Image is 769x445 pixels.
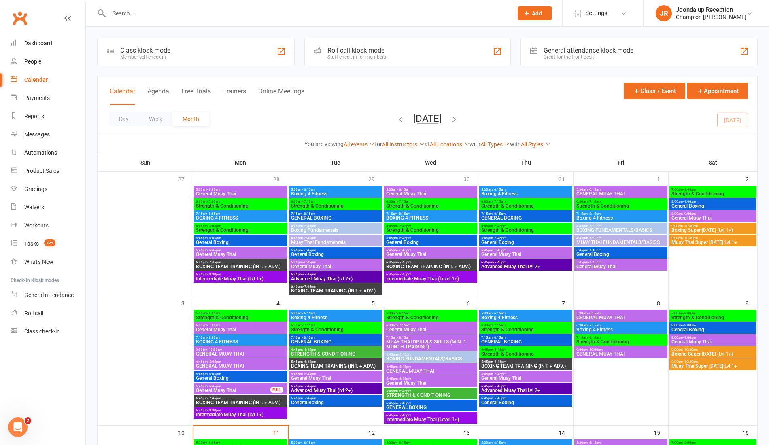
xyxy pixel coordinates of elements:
[195,311,285,315] span: 5:30am
[258,87,304,105] button: Online Meetings
[303,261,316,264] span: - 6:45pm
[195,248,285,252] span: 5:45pm
[398,353,411,356] span: - 5:45pm
[481,360,571,364] span: 5:45pm
[24,113,44,119] div: Reports
[208,224,221,228] span: - 5:45pm
[532,10,542,17] span: Add
[576,203,666,208] span: Strength & Conditioning
[11,53,85,71] a: People
[291,203,380,208] span: Strength & Conditioning
[588,188,601,191] span: - 6:15am
[181,87,211,105] button: Free Trials
[386,200,476,203] span: 6:30am
[24,186,47,192] div: Gradings
[493,248,506,252] span: - 6:45pm
[181,296,193,309] div: 3
[24,310,43,316] div: Roll call
[303,236,316,240] span: - 5:45pm
[303,348,316,352] span: - 5:45pm
[671,352,755,356] span: Boxing Super [DATE] (Lvl 1+)
[386,212,476,216] span: 7:15am
[386,248,476,252] span: 5:45pm
[109,112,139,126] button: Day
[208,261,221,264] span: - 7:45pm
[147,87,169,105] button: Agenda
[510,141,521,147] strong: with
[576,248,666,252] span: 5:45pm
[588,261,601,264] span: - 6:45pm
[11,180,85,198] a: Gradings
[683,324,696,327] span: - 9:00am
[24,40,52,47] div: Dashboard
[291,339,380,344] span: GENERAL BOXING
[291,288,380,293] span: BOXING TEAM TRAINING (INT. + ADV.)
[386,353,476,356] span: 4:45pm
[576,264,666,269] span: General Muay Thai
[302,311,315,315] span: - 6:15am
[397,212,410,216] span: - 8:15am
[195,360,285,364] span: 4:45pm
[291,336,380,339] span: 7:15am
[481,216,571,220] span: GENERAL BOXING
[671,224,755,228] span: 9:00am
[178,172,193,185] div: 27
[195,252,285,257] span: General Muay Thai
[671,188,755,191] span: 7:00am
[671,324,755,327] span: 8:00am
[656,5,672,21] div: JR
[671,339,755,344] span: General Muay Thai
[24,222,49,229] div: Workouts
[195,240,285,245] span: General Boxing
[576,240,666,245] span: MUAY THAI FUNDAMENTALS/BASICS
[24,76,48,83] div: Calendar
[576,188,666,191] span: 5:30am
[562,296,573,309] div: 7
[467,296,478,309] div: 6
[11,253,85,271] a: What's New
[576,352,666,356] span: GENERAL MUAY THAI
[493,324,506,327] span: - 7:15am
[481,264,571,269] span: Advanced Muay Thai Lvl 2+
[24,240,39,247] div: Tasks
[302,188,315,191] span: - 6:15am
[576,336,666,339] span: 7:15am
[576,311,666,315] span: 5:30am
[11,322,85,341] a: Class kiosk mode
[481,339,571,344] span: GENERAL BOXING
[669,154,757,171] th: Sat
[291,264,380,269] span: General Muay Thai
[493,311,506,315] span: - 6:15am
[683,236,698,240] span: - 10:30am
[120,47,170,54] div: Class kiosk mode
[671,216,755,220] span: General Muay Thai
[386,236,476,240] span: 5:45pm
[576,339,666,344] span: Strength & Conditioning
[291,212,380,216] span: 7:15am
[11,125,85,144] a: Messages
[481,348,571,352] span: 4:45pm
[574,154,669,171] th: Fri
[195,339,285,344] span: BOXING 4 FITNESS
[671,348,755,352] span: 9:00am
[588,336,601,339] span: - 8:15am
[657,172,668,185] div: 1
[518,6,552,20] button: Add
[493,348,506,352] span: - 5:45pm
[687,83,748,99] button: Appointment
[386,336,476,339] span: 7:15am
[24,95,50,101] div: Payments
[383,154,478,171] th: Wed
[576,216,666,220] span: Boxing 4 Fitness
[559,172,573,185] div: 31
[291,276,380,281] span: Advanced Muay Thai (lvl 2+)
[576,261,666,264] span: 5:45pm
[288,154,383,171] th: Tue
[493,336,506,339] span: - 8:15am
[195,336,285,339] span: 7:15am
[195,200,285,203] span: 6:30am
[207,212,220,216] span: - 8:15am
[521,141,550,148] a: All Styles
[302,200,315,203] span: - 7:15am
[291,360,380,364] span: 5:45pm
